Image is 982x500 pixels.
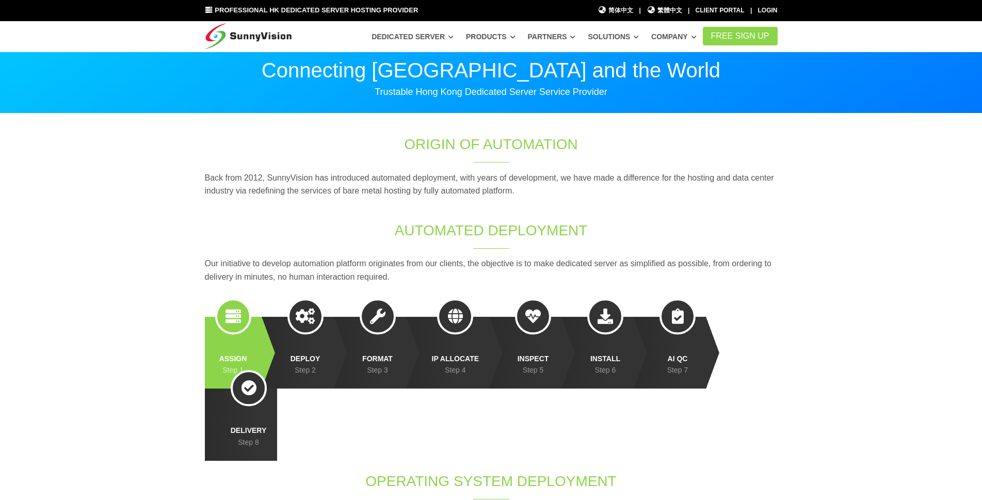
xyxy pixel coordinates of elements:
em: Step 6 [595,366,616,374]
strong: Delivery [231,425,267,436]
a: FREE Sign Up [703,27,778,45]
strong: IP Allocate [432,353,479,364]
h1: Origin of Automation [319,134,663,154]
em: Step 4 [445,366,465,374]
a: Products [466,27,516,46]
a: Client Portal [696,7,745,14]
p: Trustable Hong Kong Dedicated Server Service Provider [205,86,778,98]
li: | [688,6,689,15]
a: Solutions [588,27,639,46]
a: 简体中文 [598,6,634,15]
em: Step 2 [295,366,315,374]
em: Step 5 [523,366,543,374]
li: | [750,6,752,15]
em: Step 3 [367,366,388,374]
strong: AI QC [659,353,696,364]
strong: Format [360,353,396,364]
p: Connecting [GEOGRAPHIC_DATA] and the World [205,60,778,80]
a: Company [651,27,697,46]
p: Our initiative to develop automation platform originates from our clients, the objective is to ma... [205,257,778,283]
em: Step 1 [222,366,243,374]
a: Login [758,7,778,14]
a: Partners [528,27,576,46]
p: Back from 2012, SunnyVision has introduced automated deployment, with years of development, we ha... [205,171,778,198]
a: 繁體中文 [647,6,682,15]
strong: Deploy [287,353,324,364]
strong: Inspect [515,353,551,364]
strong: Assign [215,353,251,364]
h1: Automated Deployment [319,220,663,240]
li: | [639,6,640,15]
em: Step 7 [667,366,688,374]
a: Dedicated Server [372,27,454,46]
h1: Operating System Deployment [319,471,663,491]
span: Professional HK Dedicated Server Hosting Provider [215,6,418,14]
strong: Install [587,353,623,364]
em: Step 8 [238,438,259,446]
